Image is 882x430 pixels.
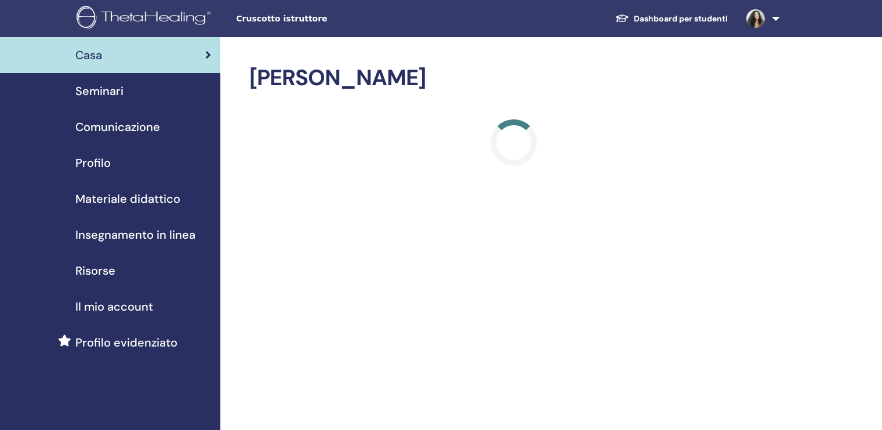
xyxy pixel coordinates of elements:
[249,65,778,92] h2: [PERSON_NAME]
[75,154,111,172] span: Profilo
[75,298,153,315] span: Il mio account
[77,6,215,32] img: logo.png
[75,262,115,279] span: Risorse
[75,226,195,243] span: Insegnamento in linea
[606,8,737,30] a: Dashboard per studenti
[75,190,180,207] span: Materiale didattico
[236,13,410,25] span: Cruscotto istruttore
[615,13,629,23] img: graduation-cap-white.svg
[75,46,102,64] span: Casa
[75,334,177,351] span: Profilo evidenziato
[75,82,124,100] span: Seminari
[75,118,160,136] span: Comunicazione
[746,9,765,28] img: default.jpg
